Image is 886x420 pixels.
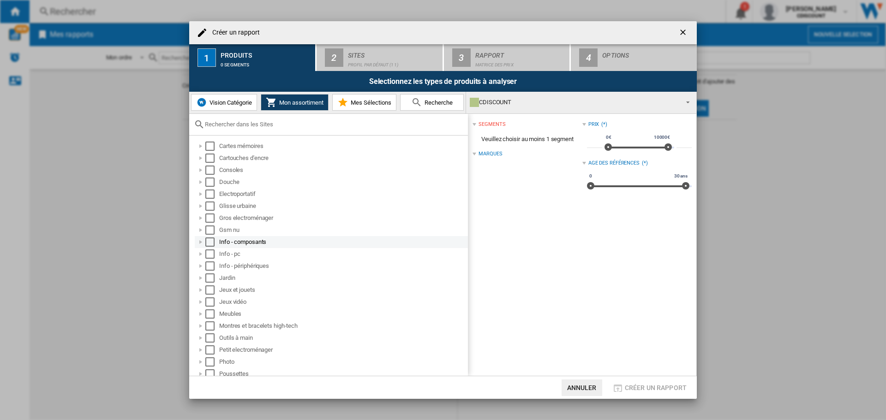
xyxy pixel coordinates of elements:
[602,48,693,58] div: Options
[205,154,219,163] md-checkbox: Select
[207,99,252,106] span: Vision Catégorie
[219,166,467,175] div: Consoles
[219,261,467,271] div: Info - périphériques
[205,213,219,223] md-checkbox: Select
[317,44,443,71] button: 2 Sites Profil par défaut (11)
[219,142,467,151] div: Cartes mémoires
[205,369,219,379] md-checkbox: Select
[205,285,219,295] md-checkbox: Select
[625,384,687,391] span: Créer un rapport
[675,24,693,42] button: getI18NText('BUTTONS.CLOSE_DIALOG')
[219,297,467,307] div: Jeux vidéo
[219,201,467,211] div: Glisse urbaine
[219,345,467,355] div: Petit electroménager
[332,94,396,111] button: Mes Sélections
[219,285,467,295] div: Jeux et jouets
[198,48,216,67] div: 1
[588,121,599,128] div: Prix
[219,357,467,367] div: Photo
[205,357,219,367] md-checkbox: Select
[473,130,582,148] span: Veuillez choisir au moins 1 segment
[189,71,697,92] div: Selectionnez les types de produits à analyser
[219,309,467,319] div: Meubles
[261,94,329,111] button: Mon assortiment
[191,94,257,111] button: Vision Catégorie
[475,48,566,58] div: Rapport
[205,237,219,247] md-checkbox: Select
[562,379,602,396] button: Annuler
[653,134,671,141] span: 10000€
[205,189,219,199] md-checkbox: Select
[205,345,219,355] md-checkbox: Select
[205,177,219,187] md-checkbox: Select
[221,48,311,58] div: Produits
[673,172,689,180] span: 30 ans
[678,28,689,39] ng-md-icon: getI18NText('BUTTONS.CLOSE_DIALOG')
[219,154,467,163] div: Cartouches d'encre
[219,225,467,235] div: Gsm nu
[219,321,467,331] div: Montres et bracelets high-tech
[571,44,697,71] button: 4 Options
[196,97,207,108] img: wiser-icon-blue.png
[205,201,219,211] md-checkbox: Select
[452,48,471,67] div: 3
[610,379,689,396] button: Créer un rapport
[605,134,613,141] span: 0€
[588,160,640,167] div: Age des références
[219,177,467,187] div: Douche
[221,58,311,67] div: 0 segments
[479,150,502,158] div: Marques
[205,309,219,319] md-checkbox: Select
[348,99,391,106] span: Mes Sélections
[325,48,343,67] div: 2
[208,28,260,37] h4: Créer un rapport
[205,225,219,235] md-checkbox: Select
[205,297,219,307] md-checkbox: Select
[422,99,453,106] span: Recherche
[400,94,464,111] button: Recherche
[579,48,598,67] div: 4
[588,172,593,180] span: 0
[219,237,467,247] div: Info - composants
[475,58,566,67] div: Matrice des prix
[479,121,505,128] div: segments
[348,58,439,67] div: Profil par défaut (11)
[219,249,467,259] div: Info - pc
[189,44,316,71] button: 1 Produits 0 segments
[205,333,219,343] md-checkbox: Select
[205,321,219,331] md-checkbox: Select
[348,48,439,58] div: Sites
[205,261,219,271] md-checkbox: Select
[205,273,219,283] md-checkbox: Select
[277,99,323,106] span: Mon assortiment
[219,369,467,379] div: Poussettes
[205,166,219,175] md-checkbox: Select
[205,249,219,259] md-checkbox: Select
[219,189,467,199] div: Electroportatif
[444,44,571,71] button: 3 Rapport Matrice des prix
[219,333,467,343] div: Outils à main
[205,121,463,128] input: Rechercher dans les Sites
[205,142,219,151] md-checkbox: Select
[219,213,467,223] div: Gros electroménager
[219,273,467,283] div: Jardin
[470,96,678,109] div: CDISCOUNT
